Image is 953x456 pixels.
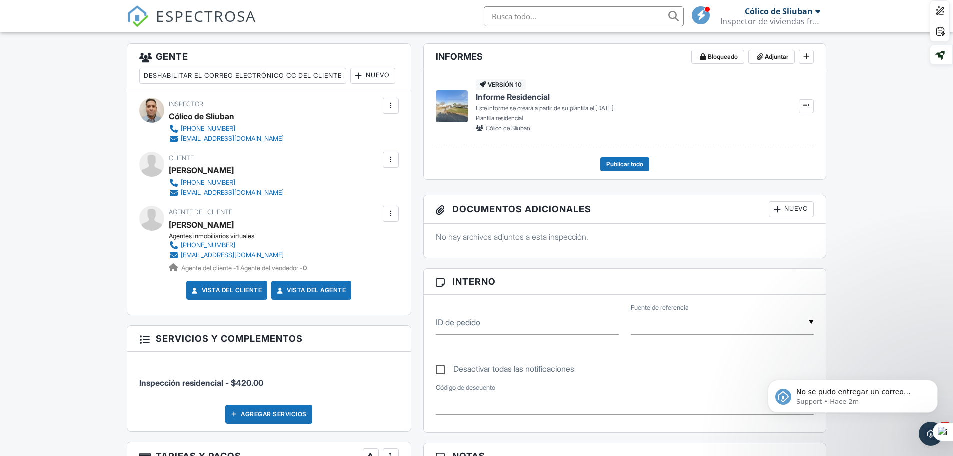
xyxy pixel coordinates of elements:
[202,286,262,294] font: Vista del cliente
[127,5,149,27] img: El mejor software de inspección de viviendas: Spectora
[181,189,284,196] font: [EMAIL_ADDRESS][DOMAIN_NAME]
[139,359,399,396] li: Servicio: Inspección Residencial
[181,125,235,132] font: [PHONE_NUMBER]
[44,29,169,77] font: No se pudo entregar un correo electrónico: para obtener más información, consulte Por qué no se e...
[181,135,284,142] font: [EMAIL_ADDRESS][DOMAIN_NAME]
[181,241,235,249] font: [PHONE_NUMBER]
[190,285,262,295] a: Vista del cliente
[452,204,591,214] font: Documentos adicionales
[181,179,235,186] font: [PHONE_NUMBER]
[181,251,284,259] font: [EMAIL_ADDRESS][DOMAIN_NAME]
[720,16,820,26] div: Inspector de viviendas francotirador
[169,154,194,162] font: Cliente
[169,134,284,144] a: [EMAIL_ADDRESS][DOMAIN_NAME]
[169,178,284,188] a: [PHONE_NUMBER]
[169,208,232,216] font: Agente del cliente
[236,264,239,272] font: 1
[241,410,307,418] font: Agregar servicios
[784,205,808,212] font: Nuevo
[753,359,953,429] iframe: Mensaje de notificaciones del intercomunicador
[366,71,390,79] font: Nuevo
[169,165,234,175] font: [PERSON_NAME]
[169,240,303,250] a: [PHONE_NUMBER]
[436,317,480,327] font: ID de pedido
[919,422,943,446] iframe: Chat en vivo de Intercom
[720,16,858,27] font: Inspector de viviendas francotirador
[275,285,346,295] a: Vista del agente
[240,264,303,272] font: Agente del vendedor -
[156,6,256,26] font: ESPECTROSA
[169,250,303,260] a: [EMAIL_ADDRESS][DOMAIN_NAME]
[139,378,263,388] font: Inspección residencial - $420.00
[156,333,303,344] font: Servicios y complementos
[44,39,173,48] p: Message from Support, sent Hace 2m
[144,72,342,79] font: Deshabilitar el correo electrónico CC del cliente
[436,232,588,242] font: No hay archivos adjuntos a esta inspección.
[169,217,234,232] a: [PERSON_NAME]
[631,304,689,311] font: Fuente de referencia
[287,286,346,294] font: Vista del agente
[169,220,234,230] font: [PERSON_NAME]
[169,188,284,198] a: [EMAIL_ADDRESS][DOMAIN_NAME]
[169,111,234,121] font: Cólico de Sliuban
[169,100,203,108] font: Inspector
[156,51,188,62] font: Gente
[484,6,684,26] input: Busca todo...
[169,124,284,134] a: [PHONE_NUMBER]
[453,364,574,374] font: Desactivar todas las notificaciones
[127,14,256,35] a: ESPECTROSA
[181,264,236,272] font: Agente del cliente -
[303,264,307,272] font: 0
[452,276,496,287] font: Interno
[436,384,495,391] font: Código de descuento
[745,6,813,17] font: Cólico de Sliuban
[169,232,254,240] font: Agentes inmobiliarios virtuales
